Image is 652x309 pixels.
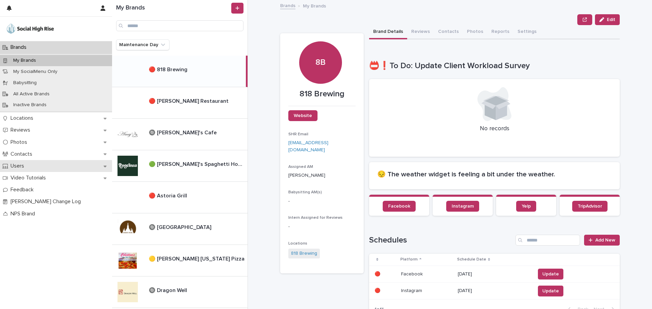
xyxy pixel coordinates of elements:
p: Instagram [401,287,423,294]
a: 🔘 [PERSON_NAME]'s Cafe🔘 [PERSON_NAME]'s Cafe [112,119,248,150]
p: - [288,198,356,205]
button: Update [538,286,563,296]
tr: 🔴🔴 InstagramInstagram [DATE]Update [369,283,620,300]
h1: My Brands [116,4,230,12]
p: My SocialMenu Only [8,69,63,75]
a: Facebook [383,201,416,212]
span: Assigned AM [288,165,313,169]
input: Search [515,235,580,246]
button: Reports [487,25,513,39]
span: Add New [595,238,615,243]
span: Website [294,113,312,118]
p: Users [8,163,30,169]
a: Website [288,110,318,121]
p: Photos [8,139,33,146]
p: 🔴 818 Brewing [149,65,189,73]
img: o5DnuTxEQV6sW9jFYBBf [5,22,55,36]
p: 🔴 [375,270,382,277]
span: Update [542,271,559,277]
p: Platform [400,256,418,263]
p: [PERSON_NAME] Change Log [8,198,86,205]
a: Add New [584,235,620,246]
p: My Brands [303,2,326,9]
button: Update [538,269,563,279]
tr: 🔴🔴 FacebookFacebook [DATE]Update [369,266,620,283]
p: 818 Brewing [288,89,356,99]
a: Brands [280,1,295,9]
p: Feedback [8,187,39,193]
p: Brands [8,44,32,51]
button: Maintenance Day [116,39,169,50]
a: 🟢 [PERSON_NAME]'s Spaghetti House🟢 [PERSON_NAME]'s Spaghetti House [112,150,248,182]
span: TripAdvisor [578,204,602,209]
span: Instagram [452,204,474,209]
p: Contacts [8,151,38,157]
input: Search [116,20,243,31]
a: TripAdvisor [572,201,608,212]
h1: Schedules [369,235,513,245]
p: No records [377,125,612,133]
p: Locations [8,115,39,121]
p: Schedule Date [457,256,486,263]
p: 🔘 [PERSON_NAME]'s Cafe [149,128,218,136]
p: 🔴 [375,287,382,294]
a: Yelp [516,201,536,212]
span: Intern Assigned for Reviews [288,216,343,220]
p: 🔴 Astoria Grill [149,191,188,199]
button: Reviews [407,25,434,39]
a: 🔴 [PERSON_NAME] Restaurant🔴 [PERSON_NAME] Restaurant [112,87,248,119]
a: 🔘 [GEOGRAPHIC_DATA]🔘 [GEOGRAPHIC_DATA] [112,213,248,245]
button: Contacts [434,25,463,39]
span: Yelp [522,204,531,209]
p: Video Tutorials [8,175,51,181]
h1: 📛❗To Do: Update Client Workload Survey [369,61,620,71]
a: Instagram [446,201,479,212]
span: Locations [288,242,307,246]
div: 8B [299,15,342,67]
p: 🔘 Dragon Well [149,286,188,294]
a: 🟡 [PERSON_NAME] [US_STATE] Pizza🟡 [PERSON_NAME] [US_STATE] Pizza [112,245,248,276]
p: All Active Brands [8,91,55,97]
span: Edit [607,17,615,22]
a: 🔴 Astoria Grill🔴 Astoria Grill [112,182,248,213]
p: - [288,223,356,230]
span: Facebook [388,204,410,209]
p: Inactive Brands [8,102,52,108]
button: Brand Details [369,25,407,39]
p: [DATE] [458,288,530,294]
p: Facebook [401,270,424,277]
h2: 😔 The weather widget is feeling a bit under the weather. [377,170,612,178]
a: [EMAIL_ADDRESS][DOMAIN_NAME] [288,140,328,152]
p: Babysitting [8,80,42,86]
button: Edit [595,14,620,25]
p: [DATE] [458,271,530,277]
p: 🟡 [PERSON_NAME] [US_STATE] Pizza [149,254,246,262]
span: SHR Email [288,132,308,136]
a: 🔘 Dragon Well🔘 Dragon Well [112,276,248,308]
a: 🔴 818 Brewing🔴 818 Brewing [112,56,248,87]
button: Photos [463,25,487,39]
p: 🟢 [PERSON_NAME]'s Spaghetti House [149,160,246,168]
span: Babysitting AM(s) [288,190,322,194]
p: 🔘 [GEOGRAPHIC_DATA] [149,223,213,231]
p: My Brands [8,58,41,63]
p: [PERSON_NAME] [288,172,356,179]
span: Update [542,288,559,294]
p: NPS Brand [8,211,40,217]
button: Settings [513,25,541,39]
p: Reviews [8,127,36,133]
p: 🔴 [PERSON_NAME] Restaurant [149,97,230,104]
a: 818 Brewing [291,250,317,257]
